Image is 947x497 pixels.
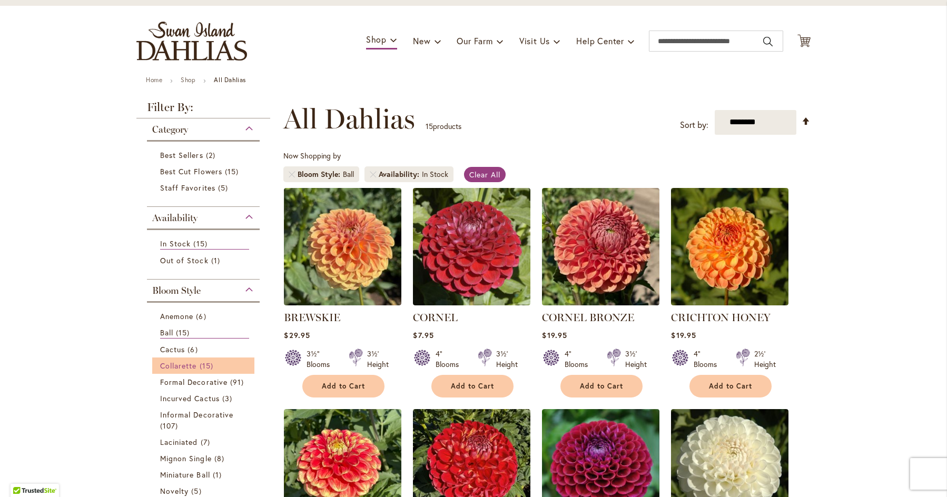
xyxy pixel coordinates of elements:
a: Out of Stock 1 [160,255,249,266]
a: BREWSKIE [284,297,401,307]
a: Remove Availability In Stock [370,171,376,177]
a: CRICHTON HONEY [671,311,771,324]
span: Shop [366,34,387,45]
span: Bloom Style [298,169,343,180]
span: Staff Favorites [160,183,215,193]
span: Anemone [160,311,193,321]
span: Add to Cart [322,382,365,391]
span: Now Shopping by [283,151,341,161]
span: Bloom Style [152,285,201,296]
a: Cactus 6 [160,344,249,355]
a: Laciniated 7 [160,436,249,448]
span: Best Sellers [160,150,203,160]
span: All Dahlias [283,103,415,135]
span: Laciniated [160,437,198,447]
span: Help Center [576,35,624,46]
span: $7.95 [413,330,433,340]
a: Best Cut Flowers [160,166,249,177]
span: Clear All [469,170,500,180]
a: CORNEL BRONZE [542,311,634,324]
span: $19.95 [671,330,696,340]
label: Sort by: [680,115,708,135]
a: Ball 15 [160,327,249,339]
img: BREWSKIE [284,188,401,305]
span: 3 [222,393,235,404]
span: 107 [160,420,181,431]
span: 5 [191,485,204,496]
a: CORNEL [413,311,458,324]
span: In Stock [160,238,191,248]
div: 3½' Height [496,349,518,370]
span: Visit Us [519,35,550,46]
div: 3½' Height [625,349,647,370]
a: Staff Favorites [160,182,249,193]
span: Add to Cart [580,382,623,391]
a: Anemone 6 [160,311,249,322]
strong: All Dahlias [214,76,246,84]
a: Clear All [464,167,506,182]
span: Ball [160,327,173,337]
a: BREWSKIE [284,311,340,324]
a: CORNEL [413,297,530,307]
img: CRICHTON HONEY [671,188,788,305]
span: Formal Decorative [160,377,228,387]
a: Collarette 15 [160,360,249,371]
span: 8 [214,453,227,464]
span: $29.95 [284,330,310,340]
a: Best Sellers [160,150,249,161]
span: Add to Cart [709,382,752,391]
span: 2 [206,150,218,161]
span: 15 [426,121,433,131]
span: Collarette [160,361,197,371]
span: Miniature Ball [160,470,210,480]
div: 4" Blooms [436,349,465,370]
iframe: Launch Accessibility Center [8,460,37,489]
span: 1 [211,255,223,266]
a: Mignon Single 8 [160,453,249,464]
a: Remove Bloom Style Ball [289,171,295,177]
button: Add to Cart [302,375,384,397]
span: 6 [188,344,200,355]
span: Cactus [160,344,185,354]
span: 6 [196,311,209,322]
strong: Filter By: [136,102,270,118]
p: products [426,118,461,135]
button: Add to Cart [431,375,514,397]
span: Novelty [160,486,189,496]
span: Availability [379,169,422,180]
a: store logo [136,22,247,61]
div: 3½" Blooms [307,349,336,370]
span: Add to Cart [451,382,494,391]
span: 91 [230,376,246,387]
span: 15 [193,238,210,249]
span: $19.95 [542,330,567,340]
a: Novelty 5 [160,485,249,496]
span: Incurved Cactus [160,393,220,403]
div: 4" Blooms [565,349,594,370]
span: New [413,35,430,46]
span: Category [152,124,188,135]
span: 15 [176,327,192,338]
button: Add to Cart [560,375,643,397]
div: 3½' Height [367,349,389,370]
span: 7 [201,436,213,448]
a: Incurved Cactus 3 [160,393,249,404]
span: 15 [225,166,241,177]
span: 15 [200,360,216,371]
div: 4" Blooms [694,349,723,370]
a: Formal Decorative 91 [160,376,249,387]
a: CORNEL BRONZE [542,297,659,307]
img: CORNEL [413,188,530,305]
span: 1 [213,469,224,480]
a: Shop [181,76,195,84]
div: 2½' Height [754,349,776,370]
a: CRICHTON HONEY [671,297,788,307]
a: Miniature Ball 1 [160,469,249,480]
span: Informal Decorative [160,410,233,420]
a: Home [146,76,162,84]
a: In Stock 15 [160,238,249,250]
span: 5 [218,182,231,193]
div: Ball [343,169,354,180]
div: In Stock [422,169,448,180]
button: Add to Cart [689,375,772,397]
